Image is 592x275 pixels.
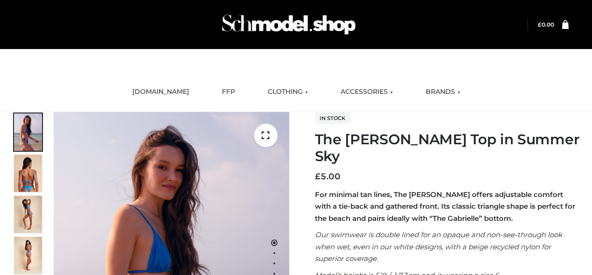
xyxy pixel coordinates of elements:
a: CLOTHING [261,82,315,102]
em: Our swimwear is double lined for an opaque and non-see-through look when wet, even in our white d... [315,230,562,263]
strong: For minimal tan lines, The [PERSON_NAME] offers adjustable comfort with a tie-back and gathered f... [315,190,575,223]
img: 4.Alex-top_CN-1-1-2.jpg [14,196,42,233]
a: BRANDS [419,82,467,102]
a: FFP [215,82,242,102]
img: 5.Alex-top_CN-1-1_1-1.jpg [14,155,42,192]
bdi: 5.00 [315,171,341,182]
img: 3.Alex-top_CN-1-1-2.jpg [14,237,42,274]
span: £ [315,171,321,182]
bdi: 0.00 [538,21,554,28]
span: In stock [315,113,350,124]
h1: The [PERSON_NAME] Top in Summer Sky [315,131,581,165]
span: £ [538,21,542,28]
img: 1.Alex-top_SS-1_4464b1e7-c2c9-4e4b-a62c-58381cd673c0-1.jpg [14,113,42,151]
a: [DOMAIN_NAME] [125,82,196,102]
a: £0.00 [538,21,554,28]
img: Schmodel Admin 964 [219,6,359,43]
a: ACCESSORIES [334,82,400,102]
